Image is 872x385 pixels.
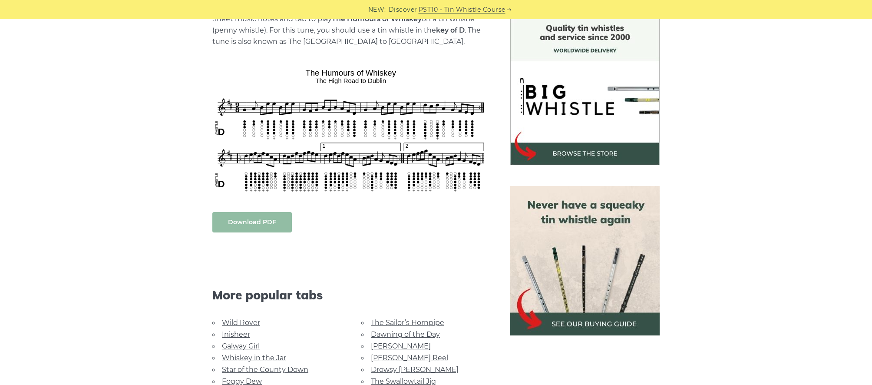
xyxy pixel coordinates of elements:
span: More popular tabs [212,288,489,302]
a: Star of the County Down [222,365,308,374]
strong: key of D [436,26,465,34]
img: BigWhistle Tin Whistle Store [510,16,660,165]
a: Drowsy [PERSON_NAME] [371,365,459,374]
span: Discover [389,5,417,15]
span: NEW: [368,5,386,15]
img: tin whistle buying guide [510,186,660,335]
a: Dawning of the Day [371,330,440,339]
p: Sheet music notes and tab to play on a tin whistle (penny whistle). For this tune, you should use... [212,13,489,47]
a: Wild Rover [222,319,260,327]
a: Galway Girl [222,342,260,350]
a: [PERSON_NAME] Reel [371,354,448,362]
a: Whiskey in the Jar [222,354,286,362]
a: PST10 - Tin Whistle Course [419,5,505,15]
a: Download PDF [212,212,292,232]
img: The Humours of Whiskey Tin Whistle Tabs & Sheet Music [212,65,489,194]
a: [PERSON_NAME] [371,342,431,350]
a: The Sailor’s Hornpipe [371,319,444,327]
a: Inisheer [222,330,250,339]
